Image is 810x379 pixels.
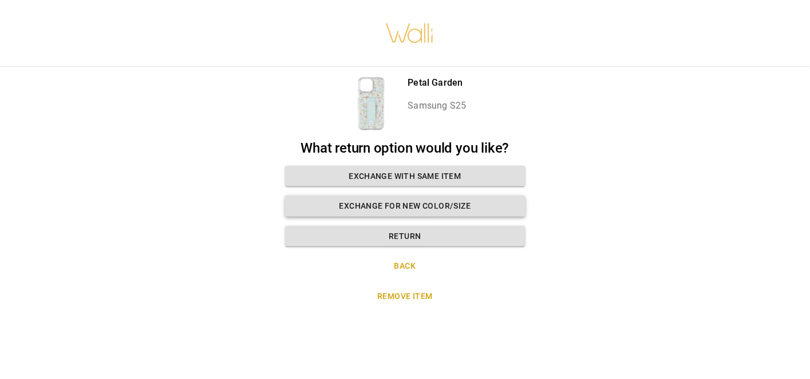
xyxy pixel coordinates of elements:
button: Return [285,226,525,247]
button: Exchange with same item [285,166,525,187]
button: Exchange for new color/size [285,196,525,217]
p: Samsung S25 [408,99,467,113]
button: Remove item [285,286,525,307]
p: Petal Garden [408,76,467,90]
img: walli-inc.myshopify.com [385,9,434,58]
h2: What return option would you like? [285,140,525,157]
button: Back [285,256,525,277]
